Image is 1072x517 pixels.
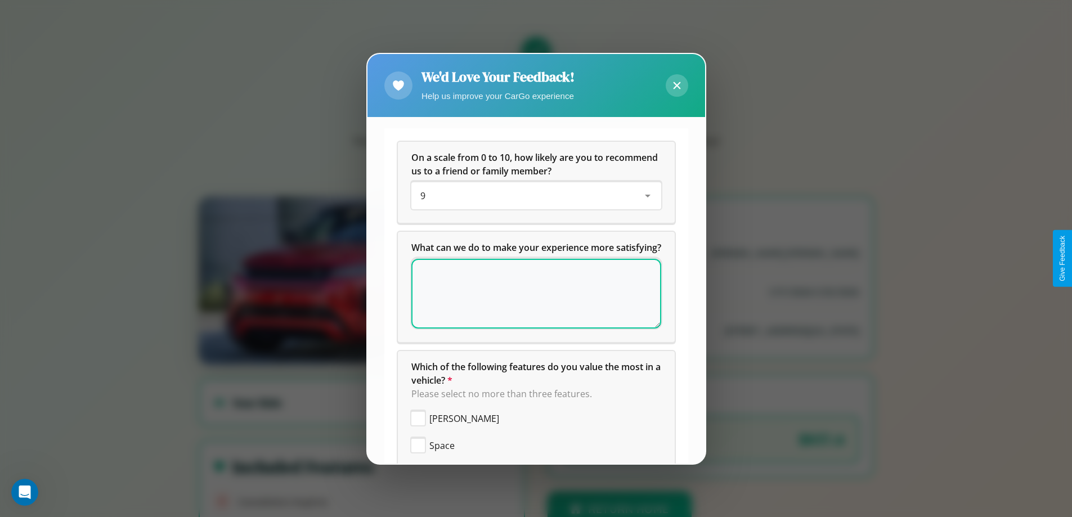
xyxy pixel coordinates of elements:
span: Space [429,439,455,452]
div: On a scale from 0 to 10, how likely are you to recommend us to a friend or family member? [398,142,675,223]
div: Give Feedback [1058,236,1066,281]
span: Please select no more than three features. [411,388,592,400]
span: [PERSON_NAME] [429,412,499,425]
span: What can we do to make your experience more satisfying? [411,241,661,254]
span: On a scale from 0 to 10, how likely are you to recommend us to a friend or family member? [411,151,660,177]
h2: We'd Love Your Feedback! [421,68,575,86]
p: Help us improve your CarGo experience [421,88,575,104]
div: On a scale from 0 to 10, how likely are you to recommend us to a friend or family member? [411,182,661,209]
h5: On a scale from 0 to 10, how likely are you to recommend us to a friend or family member? [411,151,661,178]
span: Which of the following features do you value the most in a vehicle? [411,361,663,386]
iframe: Intercom live chat [11,479,38,506]
span: 9 [420,190,425,202]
